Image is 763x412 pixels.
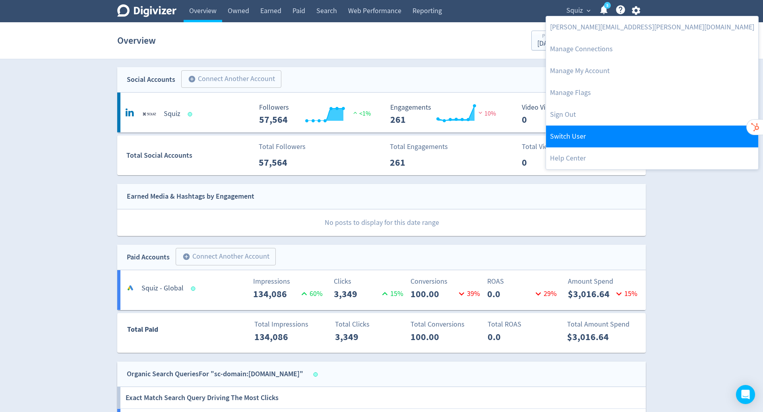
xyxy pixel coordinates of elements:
[736,385,755,404] div: Open Intercom Messenger
[546,60,758,82] a: Manage My Account
[546,126,758,147] a: Switch User
[546,38,758,60] a: Manage Connections
[546,82,758,104] a: Manage Flags
[546,16,758,38] a: [PERSON_NAME][EMAIL_ADDRESS][PERSON_NAME][DOMAIN_NAME]
[546,147,758,169] a: Help Center
[546,104,758,126] a: Log out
